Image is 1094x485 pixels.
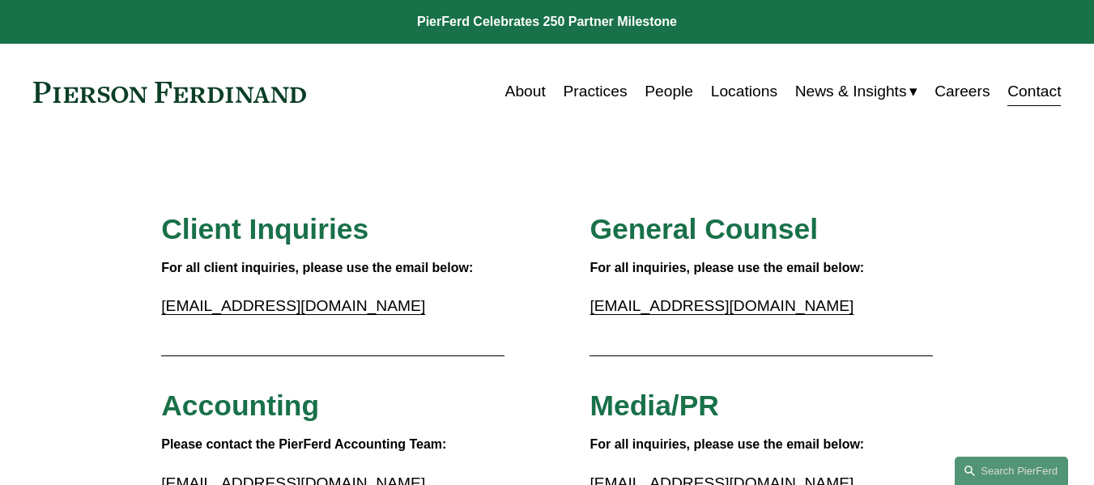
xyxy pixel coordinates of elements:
[563,76,627,107] a: Practices
[711,76,777,107] a: Locations
[161,213,368,245] span: Client Inquiries
[645,76,693,107] a: People
[161,261,473,274] strong: For all client inquiries, please use the email below:
[795,76,917,107] a: folder dropdown
[590,213,818,245] span: General Counsel
[955,457,1068,485] a: Search this site
[590,389,719,422] span: Media/PR
[161,297,425,314] a: [EMAIL_ADDRESS][DOMAIN_NAME]
[1007,76,1061,107] a: Contact
[795,78,907,106] span: News & Insights
[505,76,546,107] a: About
[161,437,446,451] strong: Please contact the PierFerd Accounting Team:
[934,76,990,107] a: Careers
[161,389,319,422] span: Accounting
[590,297,853,314] a: [EMAIL_ADDRESS][DOMAIN_NAME]
[590,261,864,274] strong: For all inquiries, please use the email below:
[590,437,864,451] strong: For all inquiries, please use the email below:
